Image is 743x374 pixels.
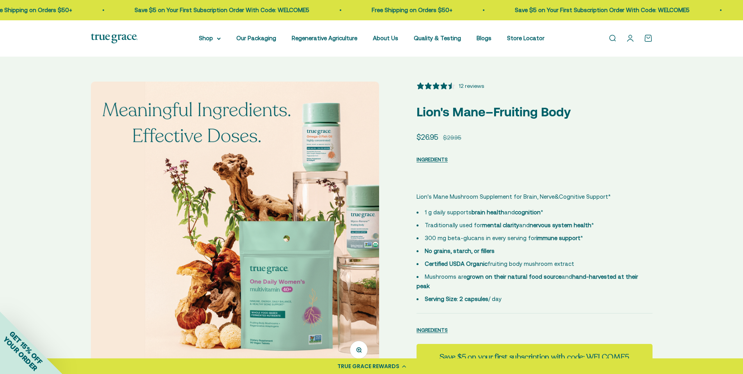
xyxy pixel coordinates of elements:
[530,222,591,228] strong: nervous system health
[417,155,448,164] button: INGREDIENTS
[93,5,268,15] p: Save $5 on Your First Subscription Order With Code: WELCOME5
[507,35,544,41] a: Store Locator
[472,209,504,215] strong: brain health
[515,209,541,215] strong: cognition
[414,35,461,41] a: Quality & Testing
[477,35,491,41] a: Blogs
[417,102,653,122] p: Lion's Mane–Fruiting Body
[417,82,484,90] button: 4.5 stars, 12 ratings
[330,7,411,13] a: Free Shipping on Orders $50+
[425,209,543,215] span: 1 g daily supports and *
[482,222,519,228] strong: mental clarity
[2,335,39,372] span: YOUR ORDER
[459,82,484,90] div: 12 reviews
[425,235,583,241] span: 300 mg beta-glucans in every serving for *
[536,235,580,241] strong: immune support
[236,35,276,41] a: Our Packaging
[417,157,448,162] span: INGREDIENTS
[425,260,488,267] strong: Certified USDA Organic
[292,35,357,41] a: Regenerative Agriculture
[417,327,448,333] span: INGREDIENTS
[443,133,461,142] compare-at-price: $29.95
[555,192,559,201] span: &
[466,273,562,280] strong: grown on their natural food source
[559,192,608,201] span: Cognitive Support
[337,362,399,370] div: TRUE GRACE REWARDS
[417,193,555,200] span: Lion's Mane Mushroom Supplement for Brain, Nerve
[91,82,379,370] img: Meaningful Ingredients. Effective Doses.
[425,296,488,302] strong: Serving Size: 2 capsules
[417,294,653,304] li: / day
[199,34,221,43] summary: Shop
[440,352,629,362] strong: Save $5 on your first subscription with code: WELCOME5
[8,329,44,366] span: GET 15% OFF
[417,259,653,269] li: fruiting body mushroom extract
[417,273,638,289] span: Mushrooms are and
[417,131,438,143] sale-price: $26.95
[373,35,398,41] a: About Us
[417,325,448,335] button: INGREDIENTS
[425,248,495,254] strong: No grains, starch, or fillers
[473,5,648,15] p: Save $5 on Your First Subscription Order With Code: WELCOME5
[425,222,594,228] span: Traditionally used for and *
